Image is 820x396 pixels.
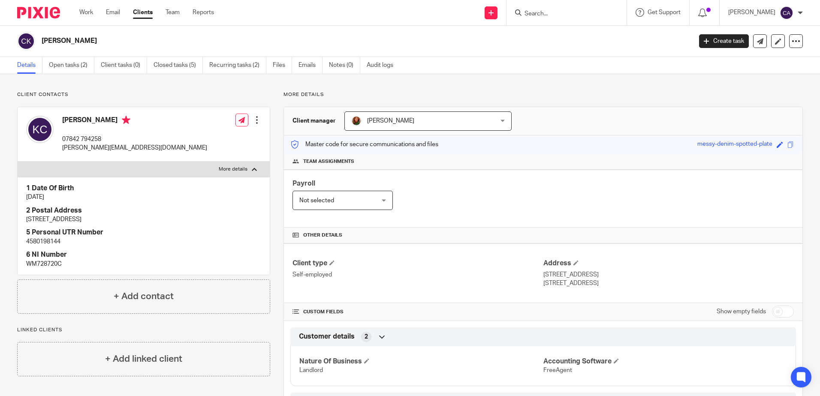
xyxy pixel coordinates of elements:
a: Client tasks (0) [101,57,147,74]
h4: CUSTOM FIELDS [292,309,543,315]
p: [PERSON_NAME][EMAIL_ADDRESS][DOMAIN_NAME] [62,144,207,152]
span: Payroll [292,180,315,187]
span: Get Support [648,9,681,15]
span: Customer details [299,332,355,341]
span: 2 [365,333,368,341]
p: 4580198144 [26,237,261,246]
a: Files [273,57,292,74]
h4: Accounting Software [543,357,787,366]
a: Email [106,8,120,17]
p: Client contacts [17,91,270,98]
a: Closed tasks (5) [154,57,203,74]
span: Other details [303,232,342,239]
h4: Address [543,259,794,268]
span: [PERSON_NAME] [367,118,414,124]
a: Notes (0) [329,57,360,74]
a: Reports [193,8,214,17]
p: Self-employed [292,270,543,279]
img: svg%3E [780,6,793,20]
a: Create task [699,34,749,48]
h4: 2 Postal Address [26,206,261,215]
p: [STREET_ADDRESS] [26,215,261,224]
a: Team [166,8,180,17]
h4: 1 Date Of Birth [26,184,261,193]
span: Not selected [299,198,334,204]
label: Show empty fields [717,307,766,316]
a: Clients [133,8,153,17]
p: [STREET_ADDRESS] [543,270,794,279]
p: More details [283,91,803,98]
a: Audit logs [367,57,400,74]
span: Team assignments [303,158,354,165]
a: Recurring tasks (2) [209,57,266,74]
h4: [PERSON_NAME] [62,116,207,126]
h4: 5 Personal UTR Number [26,228,261,237]
div: messy-denim-spotted-plate [697,140,772,150]
p: [DATE] [26,193,261,201]
p: 07842 794258 [62,135,207,144]
a: Emails [298,57,323,74]
img: svg%3E [26,116,54,143]
h4: + Add linked client [105,352,182,366]
a: Work [79,8,93,17]
h2: [PERSON_NAME] [42,36,557,45]
h4: 6 NI Number [26,250,261,259]
img: Pixie [17,7,60,18]
h4: Client type [292,259,543,268]
p: WM728720C [26,260,261,268]
span: Landlord [299,367,323,373]
img: svg%3E [17,32,35,50]
p: [STREET_ADDRESS] [543,279,794,288]
h3: Client manager [292,117,336,125]
h4: Nature Of Business [299,357,543,366]
p: More details [219,166,247,173]
p: Linked clients [17,327,270,333]
img: sallycropped.JPG [351,116,362,126]
a: Open tasks (2) [49,57,94,74]
i: Primary [122,116,130,124]
input: Search [524,10,601,18]
h4: + Add contact [114,290,174,303]
a: Details [17,57,42,74]
span: FreeAgent [543,367,572,373]
p: [PERSON_NAME] [728,8,775,17]
p: Master code for secure communications and files [290,140,438,149]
